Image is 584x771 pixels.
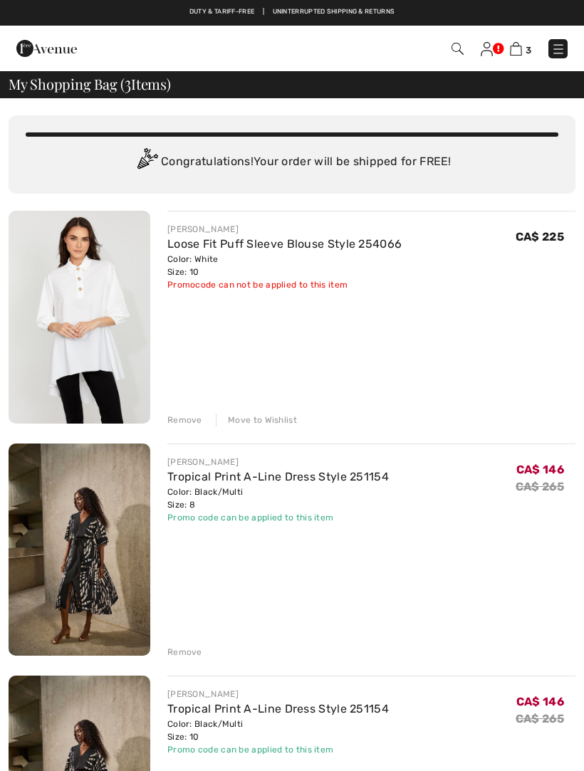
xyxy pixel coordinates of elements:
a: Loose Fit Puff Sleeve Blouse Style 254066 [167,237,402,251]
div: Remove [167,646,202,659]
div: Congratulations! Your order will be shipped for FREE! [26,148,558,177]
span: My Shopping Bag ( Items) [9,77,171,91]
img: Loose Fit Puff Sleeve Blouse Style 254066 [9,211,150,424]
img: Search [452,43,464,55]
div: Color: Black/Multi Size: 10 [167,718,389,743]
a: 1ère Avenue [16,41,77,54]
a: Tropical Print A-Line Dress Style 251154 [167,470,389,483]
div: Move to Wishlist [216,414,297,426]
div: [PERSON_NAME] [167,456,389,468]
div: Promocode can not be applied to this item [167,278,402,291]
s: CA$ 265 [516,480,564,493]
span: 3 [526,45,531,56]
img: My Info [481,42,493,56]
img: 1ère Avenue [16,34,77,63]
img: Menu [551,42,565,56]
img: Tropical Print A-Line Dress Style 251154 [9,444,150,656]
div: Promo code can be applied to this item [167,743,389,756]
span: CA$ 146 [516,695,564,708]
div: Color: Black/Multi Size: 8 [167,486,389,511]
img: Shopping Bag [510,42,522,56]
span: 3 [125,73,131,92]
div: Remove [167,414,202,426]
div: Promo code can be applied to this item [167,511,389,524]
a: 3 [510,40,531,57]
a: Tropical Print A-Line Dress Style 251154 [167,702,389,715]
s: CA$ 265 [516,712,564,725]
div: [PERSON_NAME] [167,223,402,236]
img: Congratulation2.svg [132,148,161,177]
div: Color: White Size: 10 [167,253,402,278]
div: [PERSON_NAME] [167,688,389,701]
span: CA$ 225 [516,230,564,243]
span: CA$ 146 [516,463,564,476]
